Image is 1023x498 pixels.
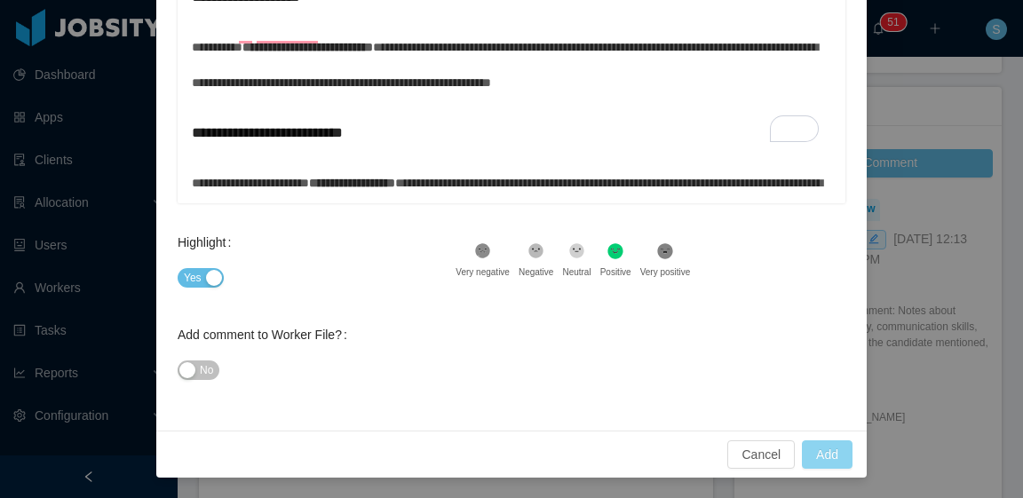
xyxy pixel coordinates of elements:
button: Cancel [727,440,795,469]
span: No [200,361,213,379]
label: Add comment to Worker File? [178,328,354,342]
div: Positive [600,265,631,279]
button: Add comment to Worker File? [178,360,219,380]
div: Negative [519,265,553,279]
label: Highlight [178,235,238,249]
div: Very positive [640,265,691,279]
button: Highlight [178,268,224,288]
div: Neutral [562,265,591,279]
div: Very negative [456,265,510,279]
span: Yes [184,269,202,287]
button: Add [802,440,852,469]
